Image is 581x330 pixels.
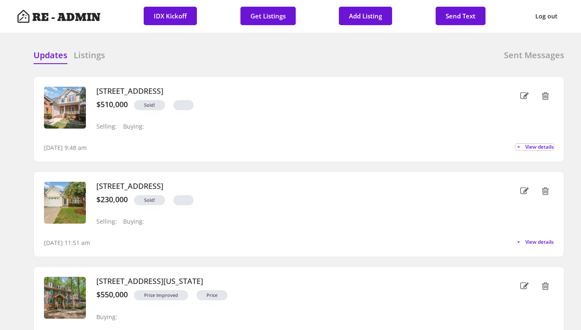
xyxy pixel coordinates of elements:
[34,49,67,61] h6: Updates
[96,123,117,130] div: Selling:
[44,182,86,224] img: 705d1b3964394252670326be4e9417c7-cc_ft_1536.webp
[96,182,483,191] h3: [STREET_ADDRESS]
[134,100,165,110] button: Sold!
[144,7,197,25] button: IDX Kickoff
[96,195,128,204] div: $230,000
[525,144,554,150] span: View details
[17,10,30,23] img: Artboard%201%20copy%203.svg
[44,239,90,247] div: [DATE] 11:51 am
[515,239,554,245] button: View details
[525,240,554,245] span: View details
[529,7,564,26] button: Log out
[134,195,165,205] button: Sold!
[44,144,87,152] div: [DATE] 9:48 am
[240,7,296,25] button: Get Listings
[32,12,101,23] h4: RE - ADMIN
[74,49,105,61] h6: Listings
[96,100,128,109] div: $510,000
[123,218,144,225] div: Buying:
[96,290,128,299] div: $550,000
[96,314,117,321] div: Buying:
[196,290,227,300] button: Price
[436,7,485,25] button: Send Text
[44,87,86,129] img: 1ed201c30d192d229304325c7f4b640e-cc_ft_1536.webp
[504,49,564,61] h6: Sent Messages
[134,290,188,300] button: Price Improved
[339,7,392,25] button: Add Listing
[515,144,554,150] button: View details
[123,123,144,130] div: Buying:
[44,277,86,319] img: 20250508183039086701000000-o.jpg
[96,87,483,96] h3: [STREET_ADDRESS]
[96,277,483,286] h3: [STREET_ADDRESS][US_STATE]
[96,218,117,225] div: Selling:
